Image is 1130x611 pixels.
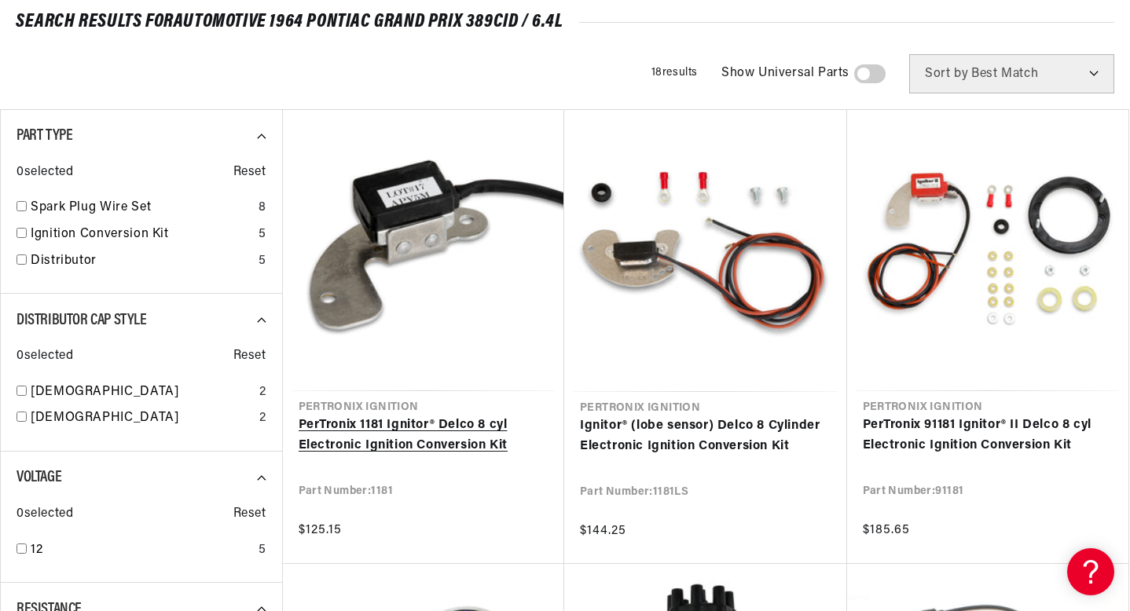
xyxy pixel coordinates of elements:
span: 0 selected [17,504,73,525]
span: Reset [233,346,266,367]
div: SEARCH RESULTS FOR Automotive 1964 Pontiac Grand Prix 389cid / 6.4L [16,14,1114,30]
a: [DEMOGRAPHIC_DATA] [31,408,253,429]
a: Spark Plug Wire Set [31,198,252,218]
div: 5 [259,225,266,245]
a: [DEMOGRAPHIC_DATA] [31,382,253,403]
select: Sort by [909,54,1114,93]
span: 18 results [651,67,698,79]
a: Ignitor® (lobe sensor) Delco 8 Cylinder Electronic Ignition Conversion Kit [580,416,831,456]
span: Reset [233,163,266,183]
a: Distributor [31,251,252,272]
div: 5 [259,540,266,561]
div: 2 [259,408,266,429]
div: 2 [259,382,266,403]
div: 5 [259,251,266,272]
span: Voltage [17,470,61,485]
span: 0 selected [17,163,73,183]
span: Reset [233,504,266,525]
a: PerTronix 1181 Ignitor® Delco 8 cyl Electronic Ignition Conversion Kit [299,415,549,456]
span: Distributor Cap Style [17,313,147,328]
a: PerTronix 91181 Ignitor® II Delco 8 cyl Electronic Ignition Conversion Kit [863,415,1113,456]
a: 12 [31,540,252,561]
span: Sort by [925,68,968,80]
a: Ignition Conversion Kit [31,225,252,245]
span: Part Type [17,128,72,144]
span: Show Universal Parts [721,64,849,84]
div: 8 [259,198,266,218]
span: 0 selected [17,346,73,367]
